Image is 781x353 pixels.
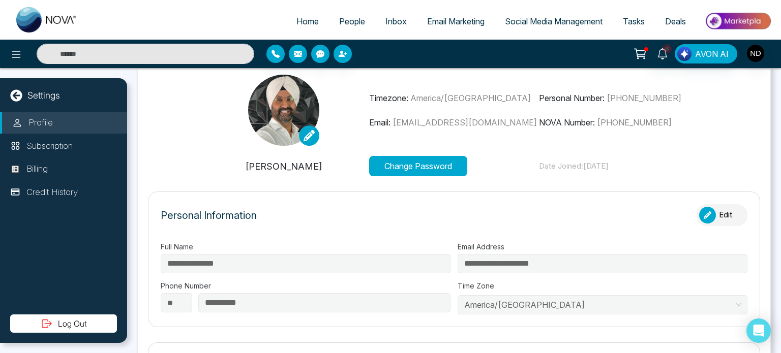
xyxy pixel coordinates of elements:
[701,10,775,33] img: Market-place.gif
[607,93,681,103] span: [PHONE_NUMBER]
[747,45,764,62] img: User Avatar
[675,44,737,63] button: AVON AI
[427,16,485,26] span: Email Marketing
[613,12,655,31] a: Tasks
[26,163,48,176] p: Billing
[665,16,686,26] span: Deals
[27,88,60,102] p: Settings
[663,44,672,53] span: 6
[746,318,771,343] div: Open Intercom Messenger
[495,12,613,31] a: Social Media Management
[623,16,645,26] span: Tasks
[161,280,450,291] label: Phone Number
[539,116,709,129] p: NOVA Number:
[26,186,78,199] p: Credit History
[505,16,603,26] span: Social Media Management
[655,12,696,31] a: Deals
[26,140,73,153] p: Subscription
[393,117,537,127] span: [EMAIL_ADDRESS][DOMAIN_NAME]
[417,12,495,31] a: Email Marketing
[16,7,77,33] img: Nova CRM Logo
[597,117,672,127] span: [PHONE_NUMBER]
[410,93,531,103] span: America/[GEOGRAPHIC_DATA]
[385,16,407,26] span: Inbox
[695,48,729,60] span: AVON AI
[539,92,709,104] p: Personal Number:
[296,16,319,26] span: Home
[369,92,539,104] p: Timezone:
[161,208,257,223] p: Personal Information
[369,156,467,176] button: Change Password
[286,12,329,31] a: Home
[697,204,747,226] button: Edit
[369,116,539,129] p: Email:
[375,12,417,31] a: Inbox
[677,47,692,61] img: Lead Flow
[458,280,747,291] label: Time Zone
[650,44,675,62] a: 6
[464,297,741,312] span: America/Toronto
[10,314,117,333] button: Log Out
[248,75,319,146] img: Navdeep.jpeg
[339,16,365,26] span: People
[458,241,747,252] label: Email Address
[28,116,53,130] p: Profile
[161,241,450,252] label: Full Name
[539,161,709,172] p: Date Joined: [DATE]
[199,159,369,173] p: [PERSON_NAME]
[329,12,375,31] a: People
